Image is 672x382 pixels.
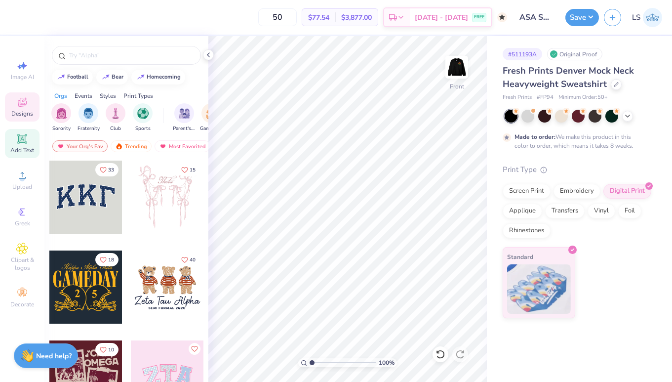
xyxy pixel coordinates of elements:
div: Events [75,91,92,100]
button: filter button [133,103,153,132]
span: Sorority [52,125,71,132]
strong: Made to order: [514,133,555,141]
span: Clipart & logos [5,256,40,272]
span: LS [632,12,640,23]
input: Untitled Design [512,7,560,27]
div: Embroidery [553,184,600,199]
button: homecoming [131,70,185,85]
div: Original Proof [547,48,602,60]
span: Club [110,125,121,132]
div: filter for Sorority [51,103,71,132]
div: Styles [100,91,116,100]
div: Your Org's Fav [52,140,108,152]
button: Like [95,343,119,356]
img: trending.gif [115,143,123,150]
div: Rhinestones [503,223,551,238]
span: Parent's Weekend [173,125,196,132]
img: Game Day Image [206,108,217,119]
span: Fraternity [78,125,100,132]
div: filter for Parent's Weekend [173,103,196,132]
button: football [52,70,93,85]
div: filter for Club [106,103,125,132]
div: homecoming [147,74,181,80]
img: Standard [507,264,571,314]
button: filter button [200,103,223,132]
span: # FP94 [537,93,553,102]
span: 18 [108,257,114,262]
button: Like [189,343,200,355]
span: 40 [190,257,196,262]
div: Screen Print [503,184,551,199]
button: Like [177,253,200,266]
img: Leah Smith [643,8,662,27]
span: [DATE] - [DATE] [415,12,468,23]
button: filter button [51,103,71,132]
input: Try "Alpha" [68,50,195,60]
div: filter for Fraternity [78,103,100,132]
div: football [67,74,88,80]
span: $77.54 [308,12,329,23]
span: 15 [190,168,196,172]
button: filter button [78,103,100,132]
img: most_fav.gif [57,143,65,150]
img: trend_line.gif [102,74,110,80]
div: Transfers [545,204,585,218]
span: FREE [474,14,484,21]
img: most_fav.gif [159,143,167,150]
img: Sports Image [137,108,149,119]
img: Parent's Weekend Image [179,108,190,119]
div: Applique [503,204,542,218]
div: filter for Sports [133,103,153,132]
a: LS [632,8,662,27]
span: Game Day [200,125,223,132]
strong: Need help? [36,351,72,361]
div: Orgs [54,91,67,100]
span: 100 % [379,358,395,367]
span: Decorate [10,300,34,308]
img: trend_line.gif [137,74,145,80]
span: Greek [15,219,30,227]
span: Designs [11,110,33,118]
span: $3,877.00 [341,12,372,23]
button: Like [95,253,119,266]
div: Print Types [123,91,153,100]
div: bear [112,74,123,80]
span: 33 [108,168,114,172]
span: Sports [135,125,151,132]
span: Upload [12,183,32,191]
div: Digital Print [603,184,651,199]
span: Minimum Order: 50 + [558,93,608,102]
button: Like [95,163,119,176]
img: Sorority Image [56,108,67,119]
button: filter button [173,103,196,132]
button: Like [177,163,200,176]
button: Save [565,9,599,26]
div: Foil [618,204,641,218]
span: Fresh Prints [503,93,532,102]
div: Print Type [503,164,652,175]
span: 10 [108,347,114,352]
button: bear [96,70,128,85]
div: Trending [111,140,152,152]
div: Most Favorited [155,140,210,152]
div: We make this product in this color to order, which means it takes 8 weeks. [514,132,636,150]
img: trend_line.gif [57,74,65,80]
div: Vinyl [588,204,615,218]
span: Add Text [10,146,34,154]
div: # 511193A [503,48,542,60]
img: Fraternity Image [83,108,94,119]
div: Front [450,82,464,91]
span: Image AI [11,73,34,81]
div: filter for Game Day [200,103,223,132]
img: Club Image [110,108,121,119]
input: – – [258,8,297,26]
img: Front [447,57,467,77]
span: Fresh Prints Denver Mock Neck Heavyweight Sweatshirt [503,65,634,90]
button: filter button [106,103,125,132]
span: Standard [507,252,533,262]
